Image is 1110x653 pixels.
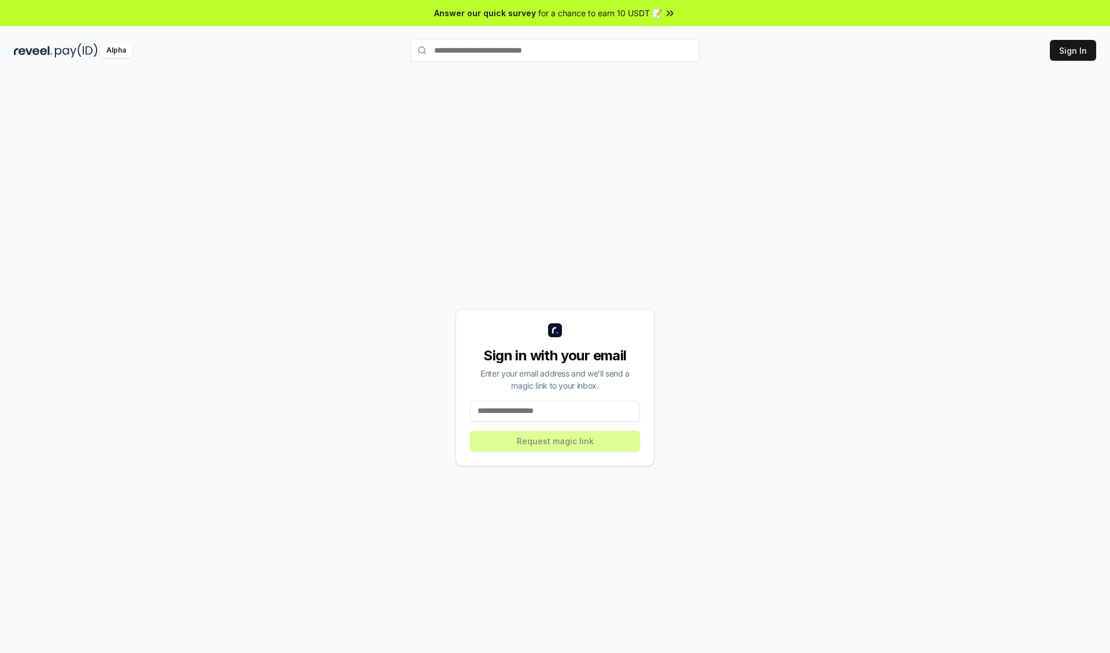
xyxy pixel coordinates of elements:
div: Sign in with your email [470,346,640,365]
div: Enter your email address and we’ll send a magic link to your inbox. [470,367,640,392]
div: Alpha [100,43,132,58]
img: pay_id [55,43,98,58]
span: Answer our quick survey [434,7,536,19]
img: logo_small [548,323,562,337]
span: for a chance to earn 10 USDT 📝 [538,7,662,19]
img: reveel_dark [14,43,53,58]
button: Sign In [1050,40,1096,61]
